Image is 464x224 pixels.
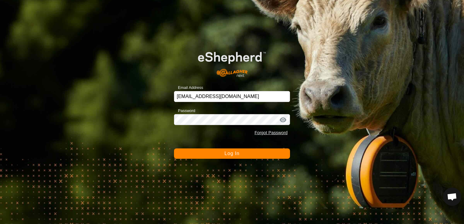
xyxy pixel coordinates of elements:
img: E-shepherd Logo [186,42,278,82]
label: Password [174,108,195,114]
input: Email Address [174,91,290,102]
button: Log In [174,148,290,159]
a: Open chat [443,188,461,206]
span: Log In [224,151,239,156]
a: Forgot Password [254,130,288,135]
label: Email Address [174,85,203,91]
